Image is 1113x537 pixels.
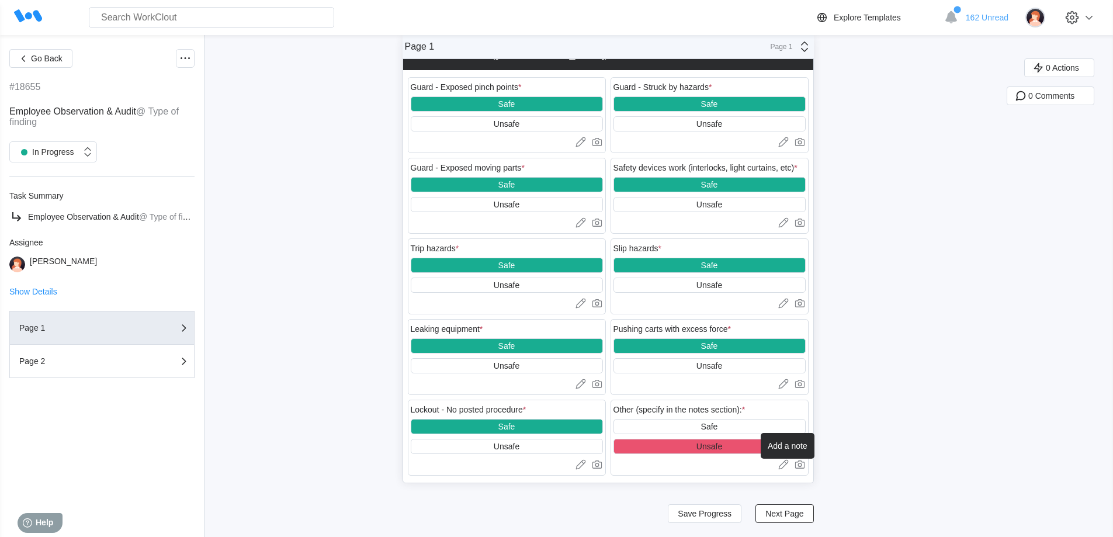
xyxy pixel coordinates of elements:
[494,442,519,451] div: Unsafe
[19,324,136,332] div: Page 1
[89,7,334,28] input: Search WorkClout
[494,119,519,129] div: Unsafe
[696,361,722,370] div: Unsafe
[668,504,741,523] button: Save Progress
[701,261,718,270] div: Safe
[696,442,722,451] div: Unsafe
[405,41,435,52] div: Page 1
[498,422,515,431] div: Safe
[9,106,179,127] mark: @ Type of finding
[494,200,519,209] div: Unsafe
[9,49,72,68] button: Go Back
[498,99,515,109] div: Safe
[411,244,459,253] div: Trip hazards
[1007,86,1094,105] button: 0 Comments
[9,238,195,247] div: Assignee
[613,82,712,92] div: Guard - Struck by hazards
[1028,92,1074,100] span: 0 Comments
[16,144,74,160] div: In Progress
[9,311,195,345] button: Page 1
[1025,8,1045,27] img: user-2.png
[411,405,526,414] div: Lockout - No posted procedure
[30,257,97,272] div: [PERSON_NAME]
[498,180,515,189] div: Safe
[139,212,203,221] mark: @ Type of finding
[696,200,722,209] div: Unsafe
[696,119,722,129] div: Unsafe
[494,280,519,290] div: Unsafe
[764,43,793,51] div: Page 1
[678,510,731,518] span: Save Progress
[9,82,40,92] div: #18655
[966,13,1008,22] span: 162 Unread
[834,13,901,22] div: Explore Templates
[411,82,522,92] div: Guard - Exposed pinch points
[498,341,515,351] div: Safe
[701,341,718,351] div: Safe
[411,324,483,334] div: Leaking equipment
[411,163,525,172] div: Guard - Exposed moving parts
[9,210,195,224] a: Employee Observation & Audit@ Type of finding
[701,180,718,189] div: Safe
[31,54,63,63] span: Go Back
[9,287,57,296] button: Show Details
[1046,64,1079,72] span: 0 Actions
[613,244,662,253] div: Slip hazards
[613,324,731,334] div: Pushing carts with excess force
[696,280,722,290] div: Unsafe
[9,191,195,200] div: Task Summary
[755,504,813,523] button: Next Page
[815,11,938,25] a: Explore Templates
[494,361,519,370] div: Unsafe
[9,257,25,272] img: user-2.png
[9,345,195,378] button: Page 2
[9,106,136,116] span: Employee Observation & Audit
[498,261,515,270] div: Safe
[613,163,798,172] div: Safety devices work (interlocks, light curtains, etc)
[19,357,136,365] div: Page 2
[701,422,718,431] div: Safe
[613,405,746,414] div: Other (specify in the notes section):
[28,212,139,221] span: Employee Observation & Audit
[701,99,718,109] div: Safe
[1024,58,1094,77] button: 0 Actions
[761,433,814,459] div: Add a note
[765,510,803,518] span: Next Page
